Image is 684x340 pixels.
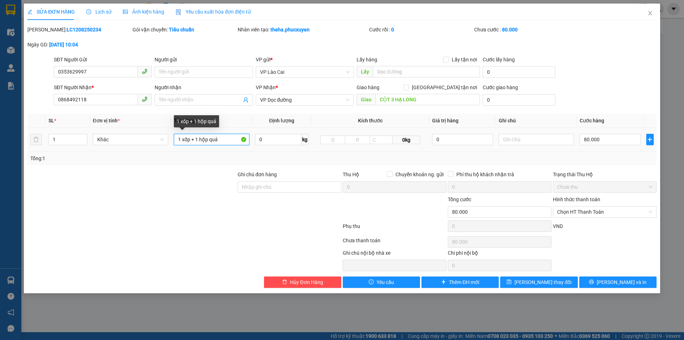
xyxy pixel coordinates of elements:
span: Chọn HT Thanh Toán [557,207,652,217]
div: [PERSON_NAME]: [27,26,131,34]
span: [PERSON_NAME] và In [597,278,647,286]
span: Giá trị hàng [432,118,458,123]
b: Tiêu chuẩn [169,27,194,32]
label: Cước lấy hàng [483,57,515,62]
label: Hình thức thanh toán [553,197,600,202]
div: Chưa thanh toán [342,237,447,249]
div: Người gửi [155,56,253,64]
button: plus [646,134,654,145]
b: 0 [391,27,394,32]
span: VP Lào Cai [260,67,349,77]
span: close [647,10,653,16]
span: VP Dọc đường [260,95,349,105]
span: VND [553,223,563,229]
input: Dọc đường [375,94,480,105]
input: D [320,136,346,144]
span: Lấy tận nơi [449,56,480,64]
span: kg [301,134,309,145]
span: clock-circle [86,9,91,14]
div: Phụ thu [342,222,447,235]
span: exclamation-circle [369,279,374,285]
span: Kích thước [358,118,383,123]
button: exclamation-circleYêu cầu [343,276,420,288]
span: Thu Hộ [343,172,359,177]
span: SỬA ĐƠN HÀNG [27,9,75,15]
span: Yêu cầu [377,278,394,286]
input: Ghi Chú [499,134,574,145]
input: Ghi chú đơn hàng [238,181,341,193]
span: plus [647,137,653,142]
th: Ghi chú [496,114,577,128]
span: phone [142,68,147,74]
span: 0kg [393,136,420,144]
b: [DATE] 10:04 [49,42,78,47]
input: Cước lấy hàng [483,66,555,78]
span: [PERSON_NAME] thay đổi [514,278,571,286]
b: 80.000 [502,27,518,32]
span: Ảnh kiện hàng [123,9,164,15]
span: Tổng cước [448,197,471,202]
button: Close [640,4,660,24]
button: delete [30,134,42,145]
div: Ghi chú nội bộ nhà xe [343,249,446,260]
span: Đơn vị tính [93,118,120,123]
span: printer [589,279,594,285]
button: deleteHủy Đơn Hàng [264,276,341,288]
b: LC1208250234 [67,27,101,32]
input: VD: Bàn, Ghế [174,134,249,145]
span: delete [282,279,287,285]
span: Lịch sử [86,9,112,15]
b: theha.phucxuyen [270,27,310,32]
span: Thêm ĐH mới [449,278,479,286]
span: plus [441,279,446,285]
span: Lấy hàng [357,57,377,62]
input: R [345,136,370,144]
div: SĐT Người Nhận [54,83,152,91]
span: Phí thu hộ khách nhận trả [454,171,517,178]
span: phone [142,96,147,102]
span: edit [27,9,32,14]
div: Trạng thái Thu Hộ [553,171,657,178]
span: Hủy Đơn Hàng [290,278,323,286]
div: 1 xốp + 1 hộp quả [174,115,219,127]
label: Cước giao hàng [483,85,518,90]
span: Giao hàng [357,85,379,90]
div: SĐT Người Gửi [54,56,152,64]
div: Tổng: 1 [30,154,264,162]
span: [GEOGRAPHIC_DATA] tận nơi [409,83,480,91]
span: VP Nhận [256,85,276,90]
img: icon [176,9,181,15]
span: save [507,279,512,285]
span: Cước hàng [580,118,604,123]
span: Chuyển khoản ng. gửi [393,171,446,178]
span: Khác [97,134,164,145]
span: Lấy [357,66,373,77]
span: Giao [357,94,375,105]
span: SL [48,118,54,123]
div: Chưa cước : [474,26,578,34]
span: Định lượng [269,118,294,123]
span: Chưa thu [557,182,652,192]
div: Nhân viên tạo: [238,26,368,34]
label: Ghi chú đơn hàng [238,172,277,177]
div: Chi phí nội bộ [448,249,551,260]
span: Yêu cầu xuất hóa đơn điện tử [176,9,251,15]
input: C [370,136,393,144]
div: Gói vận chuyển: [133,26,236,34]
button: plusThêm ĐH mới [421,276,499,288]
button: save[PERSON_NAME] thay đổi [500,276,577,288]
div: VP gửi [256,56,354,64]
button: printer[PERSON_NAME] và In [579,276,657,288]
span: user-add [243,97,249,103]
span: picture [123,9,128,14]
div: Ngày GD: [27,41,131,49]
div: Cước rồi : [369,26,473,34]
input: Cước giao hàng [483,94,555,106]
div: Người nhận [155,83,253,91]
input: Dọc đường [373,66,480,77]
